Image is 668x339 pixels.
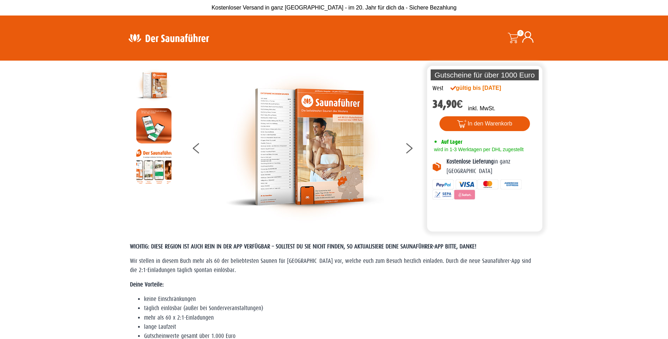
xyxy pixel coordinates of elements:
button: In den Warenkorb [439,116,530,131]
div: West [432,84,443,93]
bdi: 34,90 [432,98,463,111]
img: Anleitung7tn [136,149,171,184]
span: Auf Lager [441,138,462,145]
strong: Deine Vorteile: [130,281,164,288]
p: in ganz [GEOGRAPHIC_DATA] [447,157,537,176]
span: wird in 1-3 Werktagen per DHL zugestellt [432,147,524,152]
span: 0 [517,30,524,36]
li: mehr als 60 x 2:1-Einladungen [144,313,538,322]
li: keine Einschränkungen [144,295,538,304]
img: MOCKUP-iPhone_regional [136,108,171,143]
span: WICHTIG: DIESE REGION IST AUCH REIN IN DER APP VERFÜGBAR – SOLLTEST DU SIE NICHT FINDEN, SO AKTUA... [130,243,476,250]
span: € [457,98,463,111]
p: inkl. MwSt. [468,104,495,113]
img: der-saunafuehrer-2025-west [136,68,171,103]
b: Kostenlose Lieferung [447,158,494,165]
div: gültig bis [DATE] [450,84,517,92]
span: Wir stellen in diesem Buch mehr als 60 der beliebtesten Saunen für [GEOGRAPHIC_DATA] vor, welche ... [130,258,531,273]
li: lange Laufzeit [144,322,538,332]
li: täglich einlösbar (außer bei Sonderveranstaltungen) [144,304,538,313]
span: Kostenloser Versand in ganz [GEOGRAPHIC_DATA] - im 20. Jahr für dich da - Sichere Bezahlung [212,5,457,11]
img: der-saunafuehrer-2025-west [226,68,384,226]
p: Gutscheine für über 1000 Euro [431,69,539,80]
